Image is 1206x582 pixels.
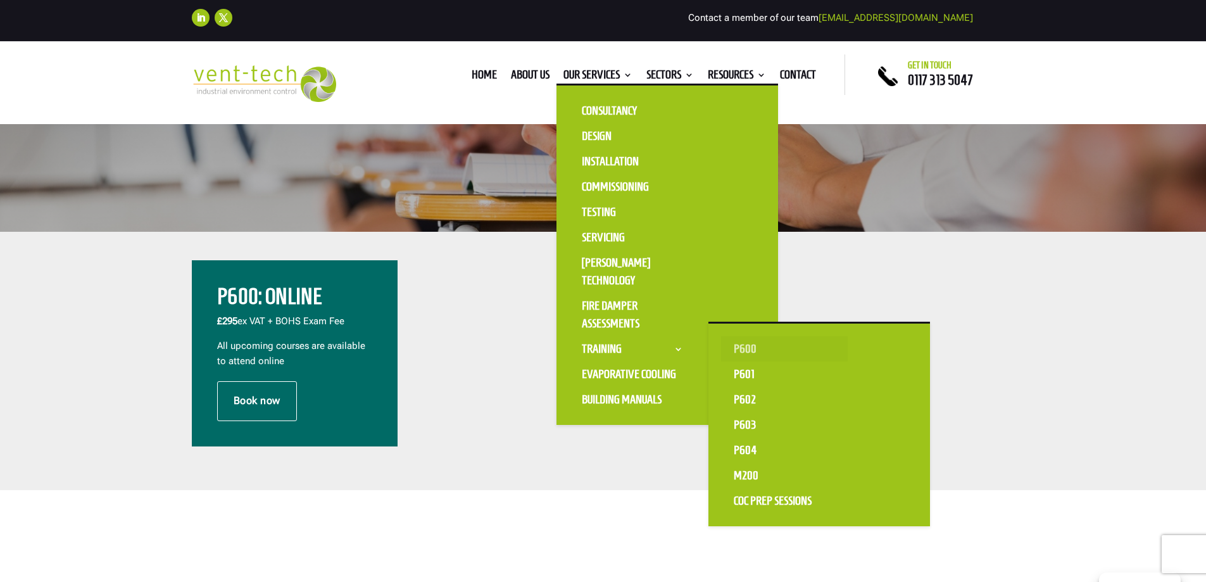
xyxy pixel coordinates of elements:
[569,225,696,250] a: Servicing
[908,72,973,87] a: 0117 313 5047
[217,315,237,327] span: £295
[569,98,696,123] a: Consultancy
[569,149,696,174] a: Installation
[217,381,297,421] a: Book now
[721,362,848,387] a: P601
[192,9,210,27] a: Follow on LinkedIn
[569,199,696,225] a: Testing
[511,70,550,84] a: About us
[569,336,696,362] a: Training
[563,70,632,84] a: Our Services
[569,387,696,412] a: Building Manuals
[721,438,848,463] a: P604
[217,314,372,339] p: ex VAT + BOHS Exam Fee
[217,286,372,314] h2: P600: Online
[192,65,337,103] img: 2023-09-27T08_35_16.549ZVENT-TECH---Clear-background
[819,12,973,23] a: [EMAIL_ADDRESS][DOMAIN_NAME]
[721,387,848,412] a: P602
[215,9,232,27] a: Follow on X
[569,293,696,336] a: Fire Damper Assessments
[721,336,848,362] a: P600
[646,70,694,84] a: Sectors
[708,70,766,84] a: Resources
[569,174,696,199] a: Commissioning
[569,123,696,149] a: Design
[217,339,372,369] p: All upcoming courses are available to attend online
[569,362,696,387] a: Evaporative Cooling
[721,412,848,438] a: P603
[780,70,816,84] a: Contact
[908,60,952,70] span: Get in touch
[721,488,848,514] a: CoC Prep Sessions
[472,70,497,84] a: Home
[688,12,973,23] span: Contact a member of our team
[721,463,848,488] a: M200
[569,250,696,293] a: [PERSON_NAME] Technology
